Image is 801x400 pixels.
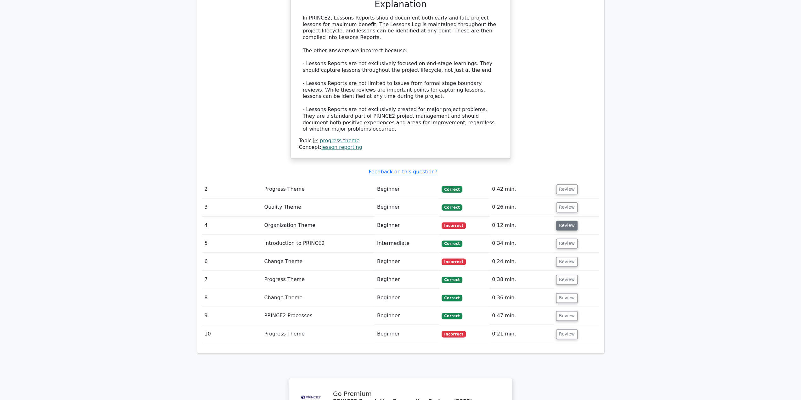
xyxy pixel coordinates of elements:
span: Correct [442,277,462,283]
td: PRINCE2 Processes [262,307,374,325]
span: Incorrect [442,331,466,337]
td: 5 [202,234,262,252]
td: 0:38 min. [489,271,554,289]
button: Review [556,329,578,339]
button: Review [556,239,578,248]
td: Beginner [375,271,439,289]
td: 0:12 min. [489,217,554,234]
td: Quality Theme [262,198,374,216]
td: Progress Theme [262,325,374,343]
div: In PRINCE2, Lessons Reports should document both early and late project lessons for maximum benef... [303,15,499,132]
td: Beginner [375,198,439,216]
a: Feedback on this question? [369,169,437,175]
span: Correct [442,313,462,319]
td: 4 [202,217,262,234]
td: Beginner [375,217,439,234]
div: Topic: [299,138,502,144]
button: Review [556,184,578,194]
button: Review [556,311,578,321]
td: 0:42 min. [489,180,554,198]
td: Progress Theme [262,271,374,289]
button: Review [556,293,578,303]
td: 0:36 min. [489,289,554,307]
td: 0:26 min. [489,198,554,216]
td: Introduction to PRINCE2 [262,234,374,252]
span: Incorrect [442,222,466,228]
td: Beginner [375,253,439,271]
span: Correct [442,204,462,211]
td: 10 [202,325,262,343]
button: Review [556,221,578,230]
td: 6 [202,253,262,271]
td: 3 [202,198,262,216]
td: Intermediate [375,234,439,252]
td: 0:34 min. [489,234,554,252]
td: Change Theme [262,289,374,307]
span: Incorrect [442,258,466,265]
td: Organization Theme [262,217,374,234]
button: Review [556,275,578,285]
td: Beginner [375,180,439,198]
td: 9 [202,307,262,325]
td: Beginner [375,289,439,307]
td: 8 [202,289,262,307]
td: Beginner [375,325,439,343]
td: 2 [202,180,262,198]
td: Progress Theme [262,180,374,198]
span: Correct [442,240,462,247]
td: Change Theme [262,253,374,271]
td: 7 [202,271,262,289]
a: progress theme [320,138,359,144]
td: 0:24 min. [489,253,554,271]
button: Review [556,257,578,267]
span: Correct [442,186,462,192]
td: 0:21 min. [489,325,554,343]
button: Review [556,202,578,212]
div: Concept: [299,144,502,151]
a: lesson reporting [321,144,362,150]
td: Beginner [375,307,439,325]
span: Correct [442,295,462,301]
td: 0:47 min. [489,307,554,325]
